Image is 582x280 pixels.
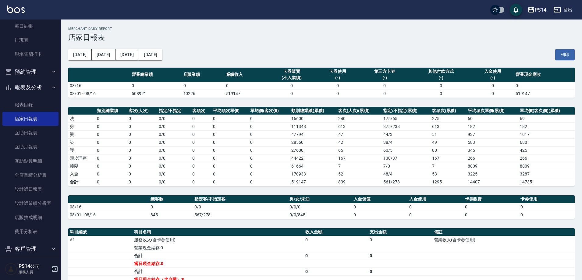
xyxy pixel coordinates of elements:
[318,68,357,75] div: 卡券使用
[466,162,519,170] td: 8809
[182,90,225,97] td: 10226
[211,154,249,162] td: 0
[249,107,290,115] th: 單均價(客次價)
[68,154,95,162] td: 頭皮理療
[133,244,304,252] td: 營業現金結存:0
[191,122,211,130] td: 0
[551,4,575,16] button: 登出
[290,178,336,186] td: 519147
[304,236,368,244] td: 0
[92,49,115,60] button: [DATE]
[267,82,316,90] td: 0
[68,122,95,130] td: 剪
[337,115,382,122] td: 240
[431,146,466,154] td: 80
[95,130,127,138] td: 0
[267,90,316,97] td: 0
[130,90,182,97] td: 508921
[382,122,431,130] td: 375 / 238
[316,90,359,97] td: 0
[249,138,290,146] td: 0
[431,170,466,178] td: 53
[518,138,575,146] td: 680
[68,146,95,154] td: 護
[157,130,191,138] td: 0 / 0
[130,68,182,82] th: 營業總業績
[133,252,304,260] td: 合計
[382,107,431,115] th: 指定/不指定(累積)
[157,146,191,154] td: 0 / 0
[191,178,211,186] td: 0
[2,182,59,196] a: 設計師日報表
[290,122,336,130] td: 111348
[535,6,546,14] div: PS14
[382,154,431,162] td: 130 / 37
[431,178,466,186] td: 1295
[2,80,59,95] button: 報表及分析
[337,146,382,154] td: 65
[352,195,408,203] th: 入金儲值
[191,107,211,115] th: 客項次
[2,196,59,210] a: 設計師業績分析表
[68,203,149,211] td: 08/16
[225,82,267,90] td: 0
[337,154,382,162] td: 167
[463,203,519,211] td: 0
[473,68,513,75] div: 入金使用
[352,203,408,211] td: 0
[95,170,127,178] td: 0
[249,115,290,122] td: 0
[133,260,304,268] td: 當日現金結存:0
[518,107,575,115] th: 單均價(客次價)(累積)
[95,115,127,122] td: 0
[68,68,575,98] table: a dense table
[2,126,59,140] a: 互助日報表
[2,33,59,47] a: 排班表
[19,269,50,275] p: 服務人員
[518,170,575,178] td: 3287
[211,146,249,154] td: 0
[466,122,519,130] td: 182
[2,140,59,154] a: 互助月報表
[288,195,352,203] th: 男/女/未知
[519,195,575,203] th: 卡券使用
[337,162,382,170] td: 7
[95,138,127,146] td: 0
[431,122,466,130] td: 613
[290,162,336,170] td: 61664
[368,236,432,244] td: 0
[337,178,382,186] td: 839
[431,115,466,122] td: 275
[249,122,290,130] td: 0
[337,138,382,146] td: 42
[127,107,157,115] th: 客次(人次)
[19,263,50,269] h5: PS14公司
[337,122,382,130] td: 613
[290,154,336,162] td: 44422
[115,49,139,60] button: [DATE]
[382,170,431,178] td: 48 / 4
[2,47,59,61] a: 現場電腦打卡
[127,146,157,154] td: 0
[7,5,25,13] img: Logo
[514,68,575,82] th: 營業現金應收
[133,228,304,236] th: 科目名稱
[68,236,133,244] td: A1
[127,115,157,122] td: 0
[127,130,157,138] td: 0
[2,154,59,168] a: 互助點數明細
[431,138,466,146] td: 49
[382,178,431,186] td: 561/278
[290,170,336,178] td: 170933
[518,154,575,162] td: 266
[359,82,411,90] td: 0
[471,90,514,97] td: 0
[157,138,191,146] td: 0 / 0
[95,154,127,162] td: 0
[269,68,315,75] div: 卡券販賣
[68,82,130,90] td: 08/16
[410,90,471,97] td: 0
[2,64,59,80] button: 預約管理
[157,154,191,162] td: 0 / 0
[304,252,368,260] td: 0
